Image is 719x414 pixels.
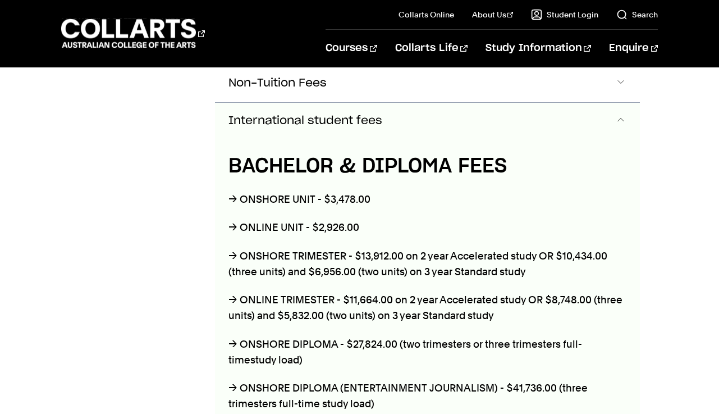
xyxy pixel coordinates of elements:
[609,30,658,67] a: Enquire
[228,336,626,368] p: → ONSHORE DIPLOMA - $27,824.00 (two trimesters or three trimesters full-time
[228,248,626,280] p: → ONSHORE TRIMESTER - $13,912.00 on 2 year Accelerated study OR $10,434.00 (three units) and $6,9...
[215,65,640,102] button: Non-Tuition Fees
[228,77,327,90] span: Non-Tuition Fees
[395,30,468,67] a: Collarts Life
[215,103,640,140] button: International student fees
[486,30,591,67] a: Study Information
[61,17,205,49] div: Go to homepage
[472,9,514,20] a: About Us
[228,292,626,324] p: → ONLINE TRIMESTER - $11,664.00 on 2 year Accelerated study OR $8,748.00 (three units) and $5,832...
[228,220,626,235] p: → ONLINE UNIT - $2,926.00
[228,192,626,207] p: → ONSHORE UNIT - $3,478.00
[399,9,454,20] a: Collarts Online
[228,115,382,128] span: International student fees
[531,9,598,20] a: Student Login
[228,151,626,181] h4: BACHELOR & DIPLOMA FEES
[616,9,658,20] a: Search
[326,30,377,67] a: Courses
[228,380,626,412] p: → ONSHORE DIPLOMA (ENTERTAINMENT JOURNALISM) - $41,736.00 (three trimesters full-time study load)
[250,354,303,366] span: study load)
